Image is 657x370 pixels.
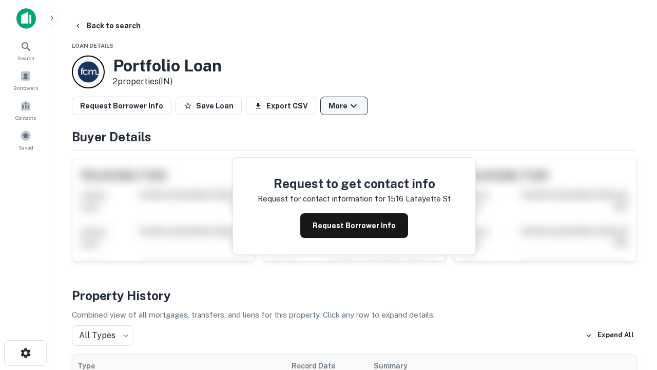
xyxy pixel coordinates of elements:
span: Saved [18,143,33,152]
p: Combined view of all mortgages, transfers, and liens for this property. Click any row to expand d... [72,309,636,321]
span: Search [17,54,34,62]
button: More [320,97,368,115]
img: capitalize-icon.png [16,8,36,29]
span: Contacts [15,114,36,122]
div: All Types [72,325,133,346]
h4: Property History [72,286,636,305]
iframe: Chat Widget [606,255,657,304]
button: Request Borrower Info [300,213,408,238]
h3: Portfolio Loan [113,56,222,76]
p: 2 properties (IN) [113,76,222,88]
span: Borrowers [13,84,38,92]
a: Borrowers [3,66,48,94]
button: Export CSV [246,97,316,115]
a: Saved [3,126,48,154]
h4: Request to get contact info [258,174,451,193]
button: Back to search [70,16,145,35]
p: 1516 lafayette st [388,193,451,205]
button: Save Loan [176,97,242,115]
p: Request for contact information for [258,193,385,205]
h4: Buyer Details [72,127,636,146]
button: Expand All [583,328,636,343]
a: Search [3,36,48,64]
span: Loan Details [72,43,113,49]
button: Request Borrower Info [72,97,171,115]
a: Contacts [3,96,48,124]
